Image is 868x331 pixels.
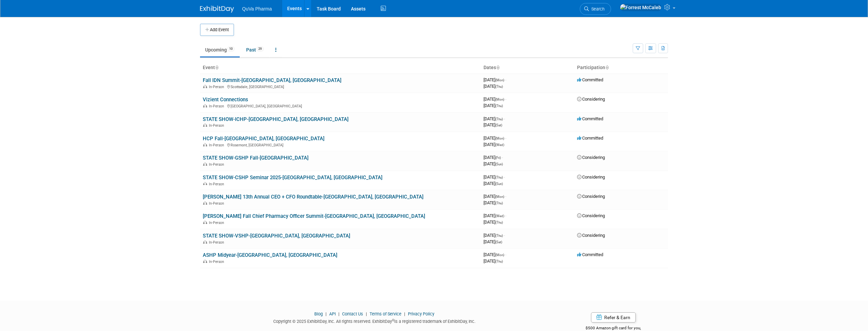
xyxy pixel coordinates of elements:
img: In-Person Event [203,260,207,263]
span: In-Person [209,260,226,264]
span: - [504,233,505,238]
img: Forrest McCaleb [620,4,662,11]
span: [DATE] [484,239,502,244]
span: (Thu) [495,85,503,88]
span: Committed [577,136,603,141]
span: (Mon) [495,78,504,82]
span: [DATE] [484,174,505,180]
span: (Fri) [495,156,501,160]
span: - [505,252,506,257]
span: (Mon) [495,253,504,257]
a: [PERSON_NAME] Fall Chief Pharmacy Officer Summit-[GEOGRAPHIC_DATA], [GEOGRAPHIC_DATA] [203,213,425,219]
span: (Thu) [495,117,503,121]
a: ASHP Midyear-[GEOGRAPHIC_DATA], [GEOGRAPHIC_DATA] [203,252,337,258]
span: - [505,194,506,199]
span: (Wed) [495,143,504,147]
img: In-Person Event [203,182,207,185]
a: Search [580,3,611,15]
span: [DATE] [484,116,505,121]
a: STATE SHOW-GSHP Fall-[GEOGRAPHIC_DATA] [203,155,309,161]
span: (Mon) [495,137,504,140]
span: [DATE] [484,252,506,257]
span: [DATE] [484,122,502,127]
img: In-Person Event [203,143,207,146]
div: Scottsdale, [GEOGRAPHIC_DATA] [203,84,478,89]
span: (Mon) [495,98,504,101]
a: Sort by Event Name [215,65,218,70]
span: [DATE] [484,181,503,186]
img: In-Person Event [203,221,207,224]
span: (Thu) [495,175,503,179]
span: (Sun) [495,182,503,186]
span: Considering [577,155,605,160]
sup: ® [392,318,394,322]
span: In-Person [209,240,226,245]
a: [PERSON_NAME] 13th Annual CEO + CFO Roundtable-[GEOGRAPHIC_DATA], [GEOGRAPHIC_DATA] [203,194,423,200]
span: | [402,311,407,316]
span: (Thu) [495,221,503,224]
span: In-Person [209,201,226,206]
a: Terms of Service [370,311,401,316]
span: | [364,311,369,316]
span: [DATE] [484,77,506,82]
a: Sort by Start Date [496,65,499,70]
span: [DATE] [484,97,506,102]
div: Copyright © 2025 ExhibitDay, Inc. All rights reserved. ExhibitDay is a registered trademark of Ex... [200,317,549,325]
span: QuVa Pharma [242,6,272,12]
a: Privacy Policy [408,311,434,316]
a: STATE SHOW-VSHP-[GEOGRAPHIC_DATA], [GEOGRAPHIC_DATA] [203,233,350,239]
span: (Thu) [495,234,503,237]
a: STATE SHOW-ICHP-[GEOGRAPHIC_DATA], [GEOGRAPHIC_DATA] [203,116,349,122]
span: - [504,174,505,180]
span: In-Person [209,182,226,186]
span: [DATE] [484,220,503,225]
span: - [505,213,506,218]
span: Considering [577,174,605,180]
span: [DATE] [484,155,503,160]
span: Considering [577,194,605,199]
span: [DATE] [484,84,503,89]
a: Blog [314,311,323,316]
th: Event [200,62,481,74]
span: In-Person [209,221,226,225]
span: (Thu) [495,201,503,205]
span: In-Person [209,143,226,147]
span: - [504,116,505,121]
span: In-Person [209,104,226,108]
a: Contact Us [342,311,363,316]
span: 10 [227,46,235,51]
span: In-Person [209,162,226,167]
span: Considering [577,233,605,238]
a: Vizient Connections [203,97,248,103]
span: [DATE] [484,136,506,141]
span: Committed [577,77,603,82]
span: [DATE] [484,258,503,264]
a: Fall IDN Summit-[GEOGRAPHIC_DATA], [GEOGRAPHIC_DATA] [203,77,341,83]
img: In-Person Event [203,123,207,127]
span: In-Person [209,85,226,89]
a: Sort by Participation Type [605,65,609,70]
span: (Thu) [495,104,503,108]
img: In-Person Event [203,240,207,244]
button: Add Event [200,24,234,36]
a: Upcoming10 [200,43,240,56]
span: - [505,97,506,102]
span: [DATE] [484,161,503,166]
span: - [505,136,506,141]
span: Considering [577,213,605,218]
span: [DATE] [484,213,506,218]
span: (Thu) [495,260,503,263]
span: 29 [256,46,264,51]
span: | [324,311,328,316]
span: (Sun) [495,162,503,166]
img: ExhibitDay [200,6,234,13]
span: (Mon) [495,195,504,199]
span: Committed [577,116,603,121]
img: In-Person Event [203,85,207,88]
img: In-Person Event [203,162,207,166]
img: In-Person Event [203,104,207,107]
span: (Sat) [495,240,502,244]
th: Dates [481,62,574,74]
span: In-Person [209,123,226,128]
span: (Wed) [495,214,504,218]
